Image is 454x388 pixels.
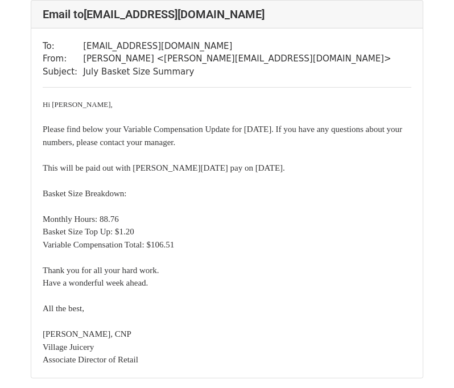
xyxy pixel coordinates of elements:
td: From: [43,52,83,65]
div: ​Hi [PERSON_NAME], [43,99,411,110]
td: [PERSON_NAME] < [PERSON_NAME][EMAIL_ADDRESS][DOMAIN_NAME] > [83,52,391,65]
font: Village Juicery [43,342,94,352]
td: July Basket Size Summary [83,65,391,79]
td: [EMAIL_ADDRESS][DOMAIN_NAME] [83,40,391,53]
div: Basket Size Breakdown: Monthly Hours: 88.76 Basket Size Top Up: $1.20 Variable Compensation Total... [43,174,411,290]
iframe: Chat Widget [397,333,454,388]
td: Subject: [43,65,83,79]
div: This will be paid out with [PERSON_NAME][DATE] pay on [DATE]. [43,162,411,175]
h4: Email to [EMAIL_ADDRESS][DOMAIN_NAME] [43,7,411,21]
font: Associate Director of Retail [43,355,138,364]
td: To: [43,40,83,53]
div: Please find below your Variable Compensation Update for [DATE]. If you have any questions about y... [43,110,411,149]
font: All the best, [PERSON_NAME], CNP [43,304,131,339]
